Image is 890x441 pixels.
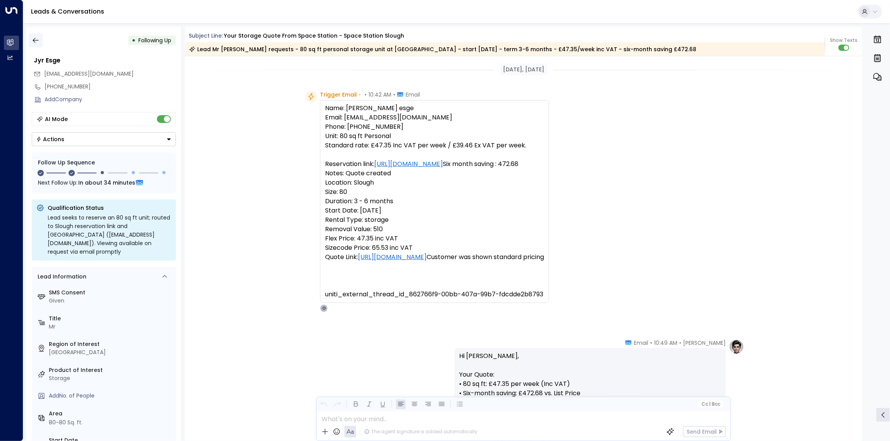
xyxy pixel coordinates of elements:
div: O [320,304,328,312]
button: Redo [332,399,342,409]
div: • [132,33,136,47]
span: 10:42 AM [368,91,391,99]
span: Subject Line: [189,32,223,40]
a: [URL][DOMAIN_NAME] [358,252,427,262]
label: Area [49,410,173,418]
span: | [709,401,711,407]
button: Undo [319,399,329,409]
div: [DATE], [DATE] [500,64,547,75]
div: AI Mode [45,115,68,123]
div: Lead Information [35,273,87,281]
span: Email [634,339,648,347]
div: 80-80 Sq. ft. [49,419,83,427]
a: Leads & Conversations [31,7,104,16]
div: Jyr Esge [34,56,176,65]
label: SMS Consent [49,289,173,297]
span: [EMAIL_ADDRESS][DOMAIN_NAME] [45,70,134,78]
div: Lead Mr [PERSON_NAME] requests - 80 sq ft personal storage unit at [GEOGRAPHIC_DATA] - start [DAT... [189,45,697,53]
div: Mr [49,323,173,331]
span: jeffreygilkey1965@incommensumails.ru [45,70,134,78]
span: [PERSON_NAME] [683,339,726,347]
span: • [365,91,367,99]
span: • [393,91,395,99]
label: Region of Interest [49,340,173,348]
div: AddCompany [45,95,176,104]
div: [GEOGRAPHIC_DATA] [49,348,173,356]
span: Show Texts [830,37,857,44]
span: Following Up [139,36,172,44]
div: Given [49,297,173,305]
div: AddNo. of People [49,392,173,400]
span: • [359,91,361,99]
span: Trigger Email [320,91,357,99]
div: Follow Up Sequence [38,159,170,167]
span: Cc Bcc [702,401,720,407]
button: Actions [32,132,176,146]
div: [PHONE_NUMBER] [45,83,176,91]
span: Email [406,91,420,99]
pre: Name: [PERSON_NAME] esge Email: [EMAIL_ADDRESS][DOMAIN_NAME] Phone: [PHONE_NUMBER] Unit: 80 sq ft... [325,104,544,299]
span: In about 34 minutes [78,178,135,187]
span: • [679,339,681,347]
img: profile-logo.png [729,339,744,355]
div: Button group with a nested menu [32,132,176,146]
div: The agent signature is added automatically [364,428,477,435]
button: Cc|Bcc [699,401,723,408]
div: Actions [36,136,65,143]
label: Product of Interest [49,366,173,374]
div: Storage [49,374,173,382]
div: Lead seeks to reserve an 80 sq ft unit; routed to Slough reservation link and [GEOGRAPHIC_DATA] (... [48,213,171,256]
div: Your storage quote from Space Station - Space Station Slough [224,32,404,40]
span: 10:49 AM [654,339,677,347]
span: • [650,339,652,347]
p: Qualification Status [48,204,171,212]
label: Title [49,315,173,323]
div: Next Follow Up: [38,178,170,187]
a: [URL][DOMAIN_NAME] [374,159,443,169]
